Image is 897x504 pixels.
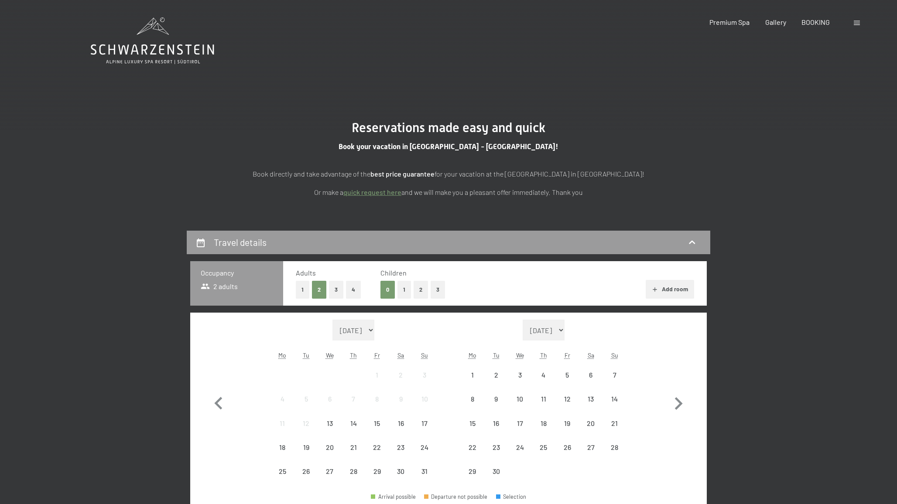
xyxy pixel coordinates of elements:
div: 22 [366,444,388,466]
abbr: Wednesday [326,351,334,359]
div: Arrival not possible [555,363,579,387]
div: Arrival not possible [270,436,294,459]
div: Arrival not possible [555,436,579,459]
div: Thu Aug 07 2025 [342,387,365,411]
div: 6 [319,395,341,417]
button: 2 [414,281,428,299]
div: Mon Aug 18 2025 [270,436,294,459]
div: Fri Aug 15 2025 [365,412,389,435]
div: 7 [342,395,364,417]
div: Sun Aug 10 2025 [413,387,436,411]
abbr: Saturday [588,351,594,359]
span: Children [380,269,407,277]
div: Thu Aug 14 2025 [342,412,365,435]
div: 10 [414,395,435,417]
div: Sat Aug 02 2025 [389,363,413,387]
div: Wed Aug 20 2025 [318,436,342,459]
div: Arrival not possible [579,363,603,387]
button: 4 [346,281,361,299]
div: Tue Sep 02 2025 [484,363,508,387]
div: Wed Sep 03 2025 [508,363,531,387]
a: Gallery [765,18,786,26]
div: Sat Sep 13 2025 [579,387,603,411]
div: 29 [366,468,388,490]
abbr: Sunday [611,351,618,359]
div: 16 [485,420,507,442]
div: 18 [271,444,293,466]
strong: best price guarantee [370,170,435,178]
div: Sun Sep 14 2025 [603,387,627,411]
div: Arrival not possible [294,460,318,483]
div: Arrival not possible [461,460,484,483]
p: Or make a and we will make you a pleasant offer immediately. Thank you [230,187,667,198]
div: Fri Aug 01 2025 [365,363,389,387]
div: 9 [485,395,507,417]
div: Fri Sep 26 2025 [555,436,579,459]
div: 22 [462,444,483,466]
div: 28 [604,444,626,466]
div: Arrival not possible [461,412,484,435]
div: 11 [271,420,293,442]
div: 29 [462,468,483,490]
button: 1 [397,281,411,299]
div: Arrival not possible [365,363,389,387]
a: BOOKING [801,18,830,26]
button: 3 [431,281,445,299]
div: Arrival not possible [389,460,413,483]
div: Sat Aug 16 2025 [389,412,413,435]
div: 12 [295,420,317,442]
div: Mon Sep 29 2025 [461,460,484,483]
div: Tue Sep 23 2025 [484,436,508,459]
div: Mon Sep 15 2025 [461,412,484,435]
div: Arrival not possible [389,412,413,435]
div: 13 [319,420,341,442]
div: Arrival not possible [413,436,436,459]
div: 21 [604,420,626,442]
div: 1 [366,371,388,393]
div: Tue Aug 05 2025 [294,387,318,411]
div: Arrival not possible [365,460,389,483]
div: Tue Aug 12 2025 [294,412,318,435]
div: Arrival not possible [365,412,389,435]
div: 14 [604,395,626,417]
h2: Travel details [214,237,267,248]
div: Thu Sep 04 2025 [532,363,555,387]
div: Arrival not possible [461,436,484,459]
div: Arrival not possible [461,387,484,411]
div: Departure not possible [424,494,488,500]
abbr: Monday [278,351,286,359]
div: 19 [295,444,317,466]
abbr: Monday [469,351,476,359]
a: Premium Spa [709,18,750,26]
div: Sun Aug 17 2025 [413,412,436,435]
div: Arrival not possible [508,436,531,459]
div: 17 [414,420,435,442]
div: 24 [509,444,531,466]
div: Sat Aug 09 2025 [389,387,413,411]
div: 14 [342,420,364,442]
div: Sat Sep 27 2025 [579,436,603,459]
div: 2 [485,371,507,393]
div: 28 [342,468,364,490]
div: Arrival not possible [555,387,579,411]
div: 20 [319,444,341,466]
div: 8 [366,395,388,417]
div: 23 [390,444,412,466]
div: Arrival not possible [413,412,436,435]
div: 21 [342,444,364,466]
div: Arrival not possible [342,460,365,483]
div: Mon Aug 11 2025 [270,412,294,435]
div: 6 [580,371,602,393]
div: 16 [390,420,412,442]
div: 27 [580,444,602,466]
div: Arrival possible [371,494,416,500]
div: Arrival not possible [508,387,531,411]
a: quick request here [343,188,401,196]
div: Fri Aug 08 2025 [365,387,389,411]
div: 8 [462,395,483,417]
div: Mon Aug 25 2025 [270,460,294,483]
div: 3 [414,371,435,393]
div: 31 [414,468,435,490]
div: Thu Sep 18 2025 [532,412,555,435]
